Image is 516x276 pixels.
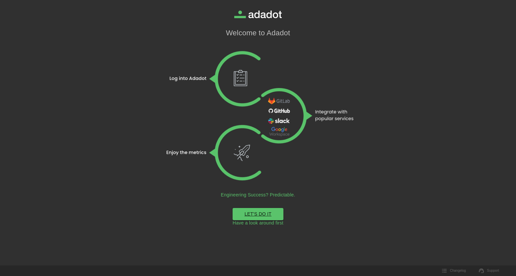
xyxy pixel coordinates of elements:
[475,266,503,276] a: Support
[233,208,283,220] a: LET'S DO IT
[438,266,470,276] button: Changelog
[226,29,290,37] h1: Welcome to Adadot
[221,192,295,197] h2: Engineering Success? Predictable.
[233,220,283,226] a: Have a look around first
